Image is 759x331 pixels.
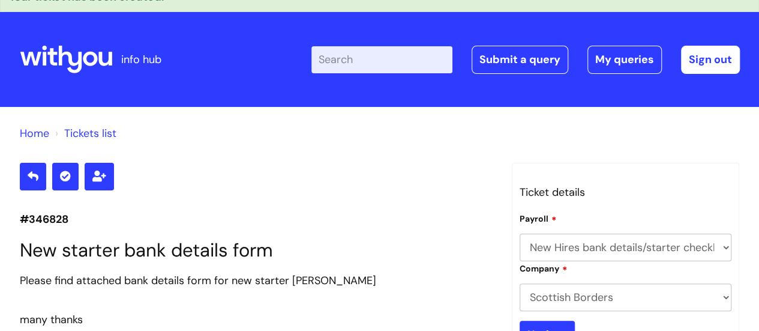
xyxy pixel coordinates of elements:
div: Please find attached bank details form for new starter [PERSON_NAME] [20,271,494,290]
a: Tickets list [64,126,116,141]
label: Payroll [520,212,557,224]
p: #346828 [20,210,494,229]
div: | - [311,46,740,73]
label: Company [520,262,568,274]
div: many thanks [20,310,494,329]
p: info hub [121,50,161,69]
a: Home [20,126,49,141]
a: Sign out [681,46,740,73]
h1: New starter bank details form [20,239,494,261]
li: Tickets list [52,124,116,143]
li: Solution home [20,124,49,143]
h3: Ticket details [520,183,732,202]
a: My queries [587,46,662,73]
input: Search [311,46,452,73]
a: Submit a query [472,46,568,73]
